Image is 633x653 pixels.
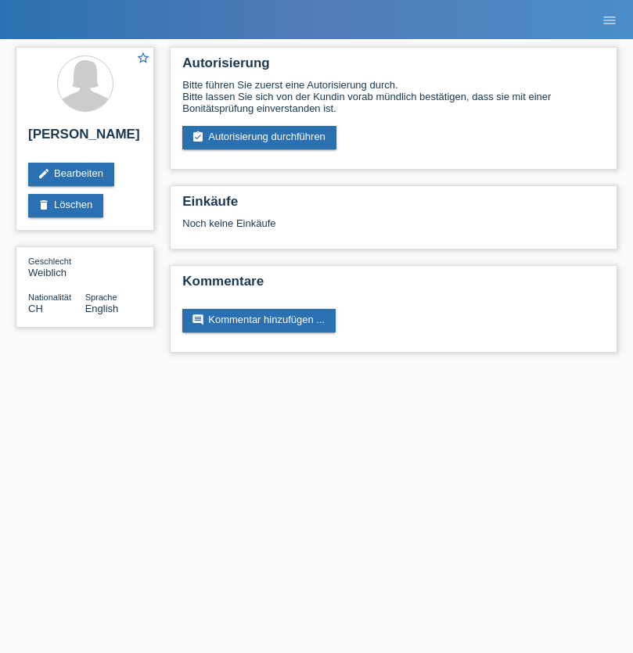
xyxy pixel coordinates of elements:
[594,15,625,24] a: menu
[38,167,50,180] i: edit
[182,79,605,114] div: Bitte führen Sie zuerst eine Autorisierung durch. Bitte lassen Sie sich von der Kundin vorab münd...
[38,199,50,211] i: delete
[28,292,71,302] span: Nationalität
[602,13,617,28] i: menu
[182,217,605,241] div: Noch keine Einkäufe
[136,51,150,67] a: star_border
[136,51,150,65] i: star_border
[182,126,336,149] a: assignment_turned_inAutorisierung durchführen
[85,303,119,314] span: English
[28,163,114,186] a: editBearbeiten
[182,56,605,79] h2: Autorisierung
[28,127,142,150] h2: [PERSON_NAME]
[182,194,605,217] h2: Einkäufe
[28,257,71,266] span: Geschlecht
[28,303,43,314] span: Schweiz
[28,255,85,278] div: Weiblich
[182,309,336,332] a: commentKommentar hinzufügen ...
[192,314,204,326] i: comment
[192,131,204,143] i: assignment_turned_in
[85,292,117,302] span: Sprache
[182,274,605,297] h2: Kommentare
[28,194,103,217] a: deleteLöschen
